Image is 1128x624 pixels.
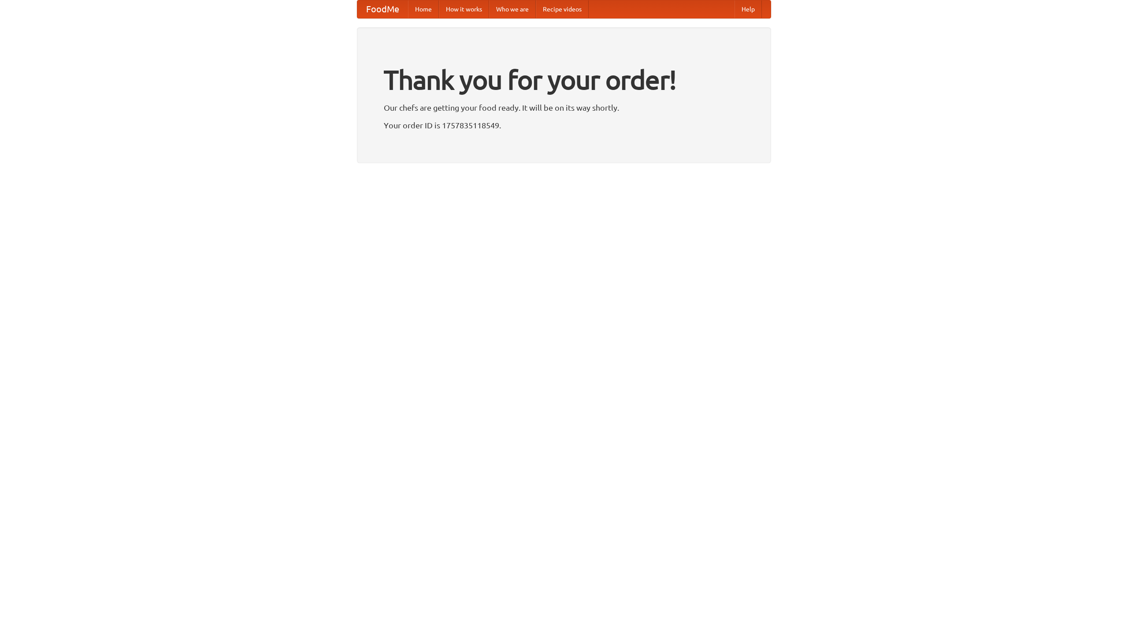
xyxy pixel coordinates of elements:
a: FoodMe [357,0,408,18]
a: Recipe videos [536,0,589,18]
a: How it works [439,0,489,18]
p: Your order ID is 1757835118549. [384,119,744,132]
p: Our chefs are getting your food ready. It will be on its way shortly. [384,101,744,114]
a: Who we are [489,0,536,18]
a: Home [408,0,439,18]
a: Help [735,0,762,18]
h1: Thank you for your order! [384,59,744,101]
